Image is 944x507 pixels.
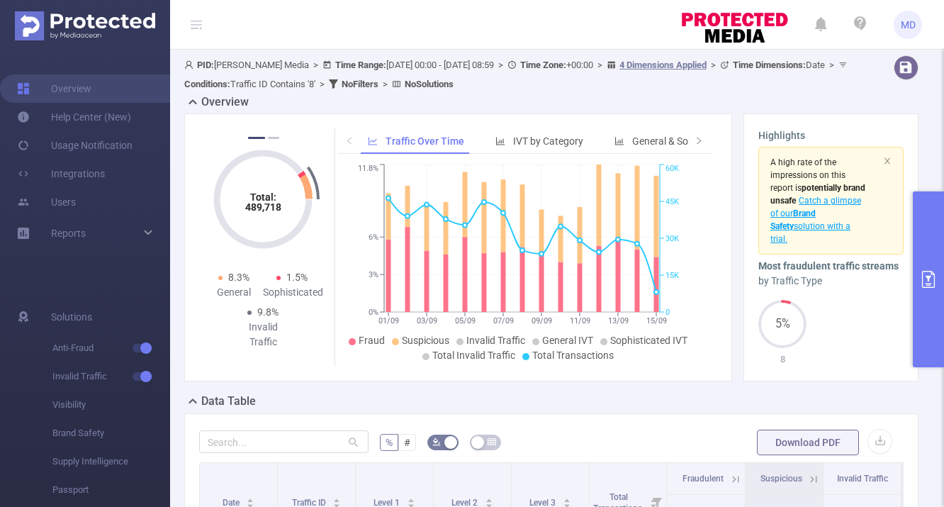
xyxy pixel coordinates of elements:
h3: Highlights [758,128,904,143]
b: potentially brand unsafe [770,183,865,206]
span: 9.8% [257,306,279,318]
span: A high rate of the impressions on this report [770,157,845,193]
i: icon: table [488,438,496,446]
b: Time Range: [335,60,386,70]
div: Sort [332,496,341,505]
div: General [205,285,263,300]
i: icon: caret-up [485,496,493,501]
span: Invalid Traffic [466,335,525,346]
h2: Data Table [201,393,256,410]
span: General IVT [542,335,593,346]
i: icon: caret-up [407,496,415,501]
i: icon: caret-down [333,502,341,506]
b: Time Zone: [520,60,566,70]
span: Traffic ID Contains '8' [184,79,315,89]
tspan: 60K [665,165,679,174]
span: Catch a glimpse of our solution with a trial. [770,196,861,244]
span: > [315,79,329,89]
span: > [825,60,838,70]
b: Time Dimensions : [733,60,806,70]
input: Search... [199,430,369,453]
tspan: 11/09 [569,316,590,325]
span: Fraud [359,335,385,346]
tspan: 30K [665,234,679,243]
tspan: 15/09 [646,316,666,325]
span: is [770,183,865,206]
div: Invalid Traffic [234,320,292,350]
span: Total Transactions [532,350,614,361]
span: Reports [51,228,86,239]
tspan: 07/09 [493,316,513,325]
span: Suspicious [760,474,802,484]
span: Anti-Fraud [52,334,170,362]
b: Brand Safety [770,208,816,231]
i: icon: caret-down [247,502,254,506]
span: Solutions [51,303,92,331]
button: Download PDF [757,430,859,455]
div: Sort [407,496,415,505]
i: icon: caret-down [407,502,415,506]
i: icon: bar-chart [495,136,505,146]
span: > [593,60,607,70]
h2: Overview [201,94,249,111]
i: icon: caret-down [563,502,571,506]
button: 1 [248,137,265,139]
tspan: 0% [369,308,378,317]
div: Sort [485,496,493,505]
a: Overview [17,74,91,103]
span: MD [901,11,916,39]
span: > [378,79,392,89]
span: > [309,60,322,70]
span: IVT by Category [513,135,583,147]
span: 8.3% [228,272,249,283]
i: icon: caret-up [563,496,571,501]
i: icon: caret-down [485,502,493,506]
a: Users [17,188,76,216]
span: Total Invalid Traffic [432,350,515,361]
img: Protected Media [15,11,155,40]
span: [PERSON_NAME] Media [DATE] 00:00 - [DATE] 08:59 +00:00 [184,60,851,89]
span: > [707,60,720,70]
tspan: 3% [369,270,378,279]
tspan: 11.8% [358,165,378,174]
i: icon: right [695,136,703,145]
i: icon: left [345,136,354,145]
span: Visibility [52,391,170,419]
b: Conditions : [184,79,230,89]
span: Date [733,60,825,70]
span: % [386,437,393,448]
span: Brand Safety [52,419,170,447]
b: No Filters [342,79,378,89]
i: icon: bg-colors [432,438,441,446]
i: icon: line-chart [368,136,378,146]
i: icon: bar-chart [614,136,624,146]
tspan: 09/09 [531,316,551,325]
span: # [404,437,410,448]
span: Supply Intelligence [52,447,170,476]
div: Sort [563,496,571,505]
span: Invalid Traffic [837,474,888,484]
span: Traffic Over Time [386,135,464,147]
span: Suspicious [402,335,449,346]
tspan: Total: [250,191,276,203]
span: Invalid Traffic [52,362,170,391]
a: Help Center (New) [17,103,131,131]
span: 1.5% [286,272,308,283]
span: General & Sophisticated IVT by Category [632,135,809,147]
div: Sort [246,496,254,505]
a: Integrations [17,160,105,188]
div: by Traffic Type [758,274,904,289]
i: icon: user [184,60,197,69]
a: Usage Notification [17,131,133,160]
span: Fraudulent [682,474,724,484]
tspan: 13/09 [607,316,628,325]
div: Sophisticated [263,285,321,300]
span: > [494,60,507,70]
tspan: 15K [665,271,679,280]
i: icon: close [883,157,892,165]
button: 2 [268,137,279,139]
tspan: 45K [665,197,679,206]
tspan: 03/09 [416,316,437,325]
span: Sophisticated IVT [610,335,687,346]
b: PID: [197,60,214,70]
